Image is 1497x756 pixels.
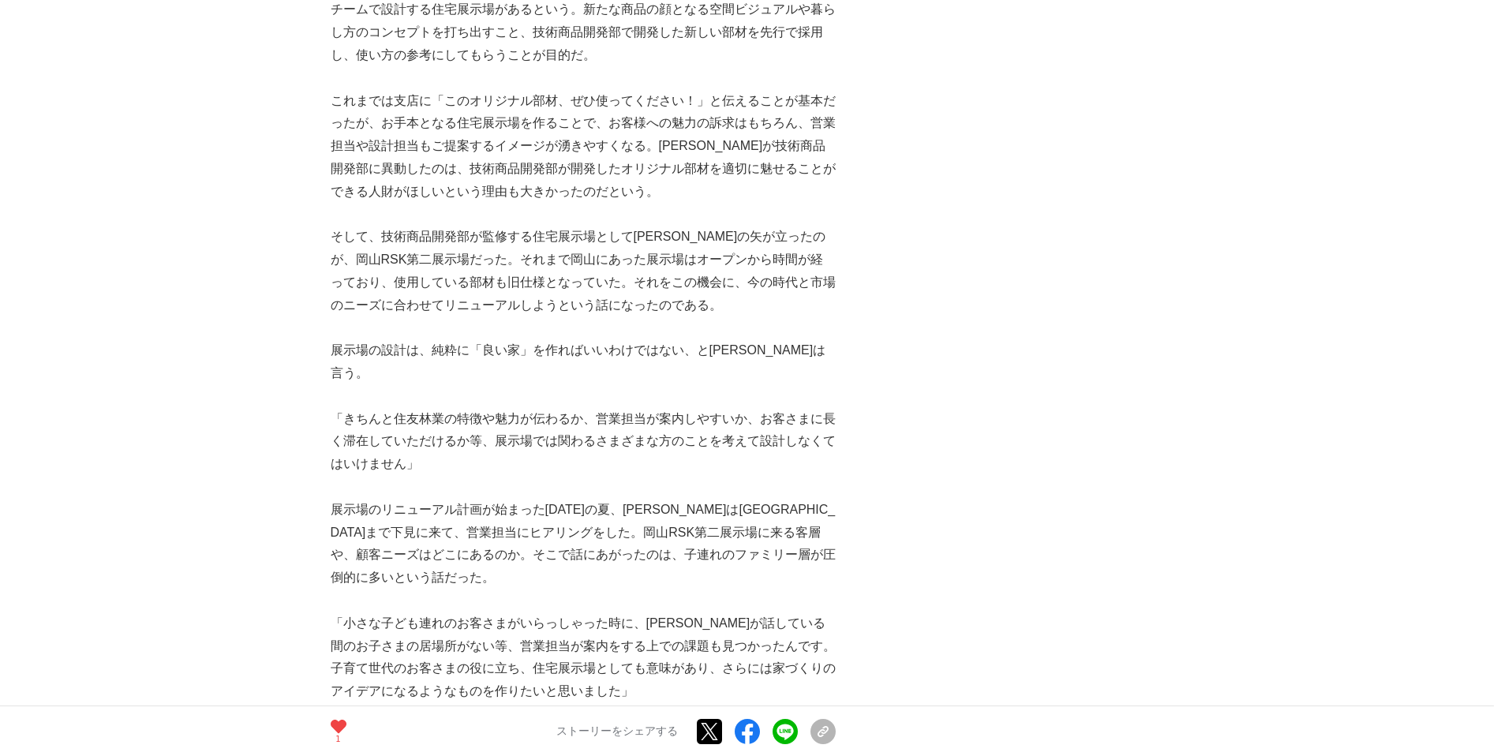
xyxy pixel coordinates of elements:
p: これまでは支店に「このオリジナル部材、ぜひ使ってください！」と伝えることが基本だったが、お手本となる住宅展示場を作ることで、お客様への魅力の訴求はもちろん、営業担当や設計担当もご提案するイメージ... [331,90,836,204]
p: そして、技術商品開発部が監修する住宅展示場として[PERSON_NAME]の矢が立ったのが、岡山RSK第二展示場だった。それまで岡山にあった展示場はオープンから時間が経っており、使用している部材... [331,226,836,316]
p: 「きちんと住友林業の特徴や魅力が伝わるか、営業担当が案内しやすいか、お客さまに長く滞在していただけるか等、展示場では関わるさまざまな方のことを考えて設計しなくてはいけません」 [331,408,836,476]
p: ストーリーをシェアする [556,724,678,739]
p: 展示場の設計は、純粋に「良い家」を作ればいいわけではない、と[PERSON_NAME]は言う。 [331,339,836,385]
p: 展示場のリニューアル計画が始まった[DATE]の夏、[PERSON_NAME]は[GEOGRAPHIC_DATA]まで下見に来て、営業担当にヒアリングをした。岡山RSK第二展示場に来る客層や、顧... [331,499,836,589]
p: 1 [331,735,346,743]
p: 「小さな子ども連れのお客さまがいらっしゃった時に、[PERSON_NAME]が話している間のお子さまの居場所がない等、営業担当が案内をする上での課題も見つかったんです。子育て世代のお客さまの役に... [331,612,836,703]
